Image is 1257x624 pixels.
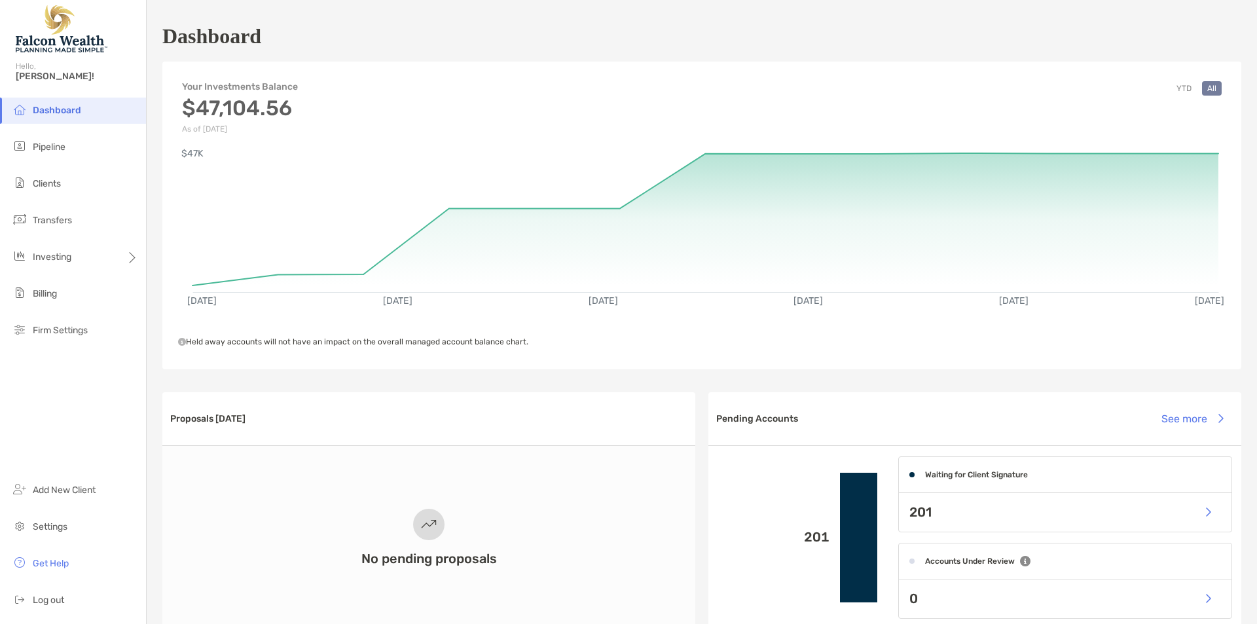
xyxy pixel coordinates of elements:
span: Pipeline [33,141,65,153]
button: All [1202,81,1222,96]
img: firm-settings icon [12,321,27,337]
p: 201 [909,504,932,521]
h4: Accounts Under Review [925,557,1015,566]
span: Add New Client [33,485,96,496]
span: Log out [33,595,64,606]
img: billing icon [12,285,27,301]
span: Clients [33,178,61,189]
span: [PERSON_NAME]! [16,71,138,82]
span: Investing [33,251,71,263]
p: As of [DATE] [182,124,298,134]
img: logout icon [12,591,27,607]
span: Billing [33,288,57,299]
h3: $47,104.56 [182,96,298,120]
text: [DATE] [589,295,618,306]
img: add_new_client icon [12,481,27,497]
img: dashboard icon [12,101,27,117]
span: Dashboard [33,105,81,116]
h3: Proposals [DATE] [170,413,246,424]
h4: Waiting for Client Signature [925,470,1028,479]
img: Falcon Wealth Planning Logo [16,5,107,52]
text: [DATE] [383,295,412,306]
img: get-help icon [12,555,27,570]
h3: Pending Accounts [716,413,798,424]
h3: No pending proposals [361,551,497,566]
button: YTD [1171,81,1197,96]
img: transfers icon [12,211,27,227]
h4: Your Investments Balance [182,81,298,92]
span: Held away accounts will not have an impact on the overall managed account balance chart. [178,337,528,346]
span: Settings [33,521,67,532]
p: 0 [909,591,918,607]
span: Get Help [33,558,69,569]
p: 201 [719,529,829,545]
img: clients icon [12,175,27,191]
text: [DATE] [999,295,1029,306]
span: Transfers [33,215,72,226]
h1: Dashboard [162,24,261,48]
text: [DATE] [793,295,823,306]
img: settings icon [12,518,27,534]
text: [DATE] [187,295,217,306]
img: investing icon [12,248,27,264]
text: $47K [181,148,204,159]
text: [DATE] [1195,295,1224,306]
span: Firm Settings [33,325,88,336]
button: See more [1151,404,1233,433]
img: pipeline icon [12,138,27,154]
